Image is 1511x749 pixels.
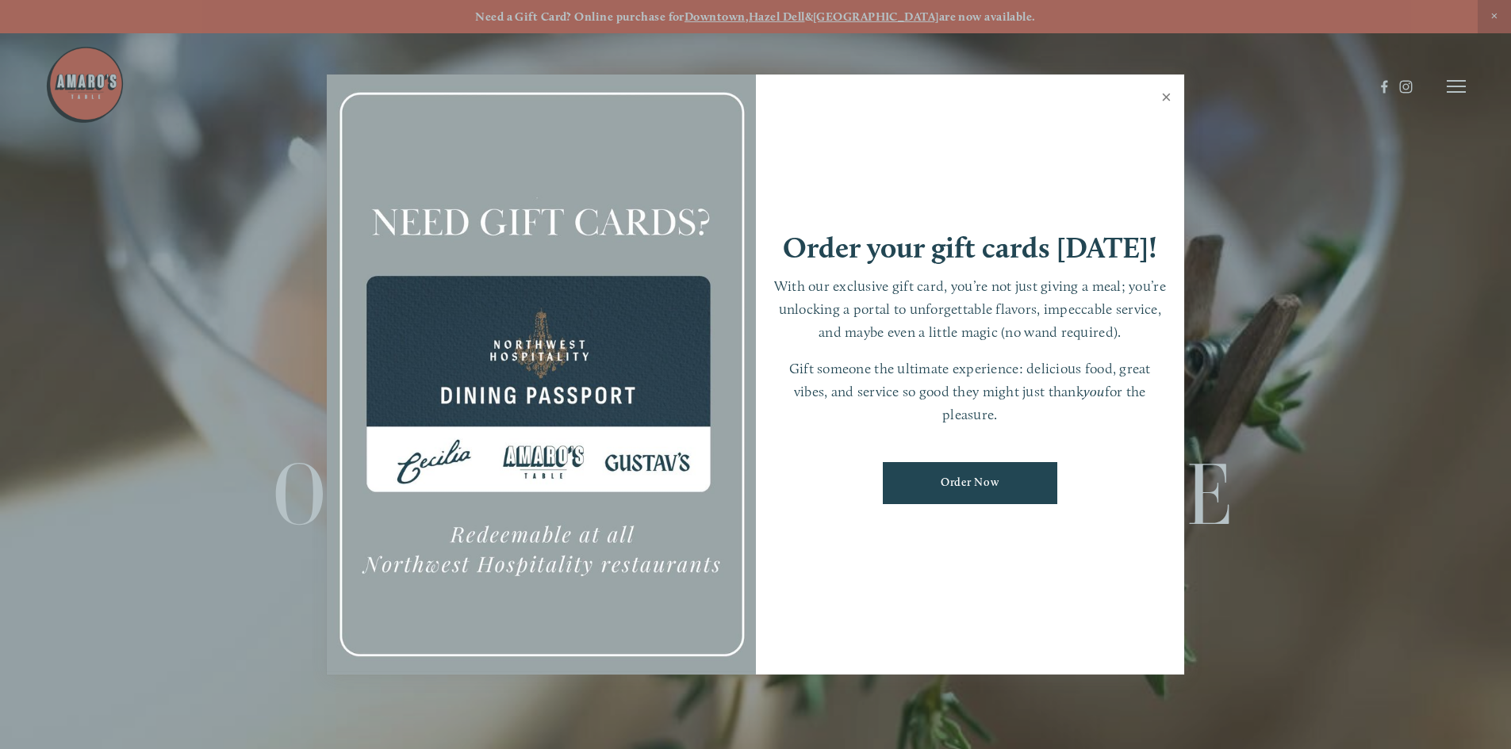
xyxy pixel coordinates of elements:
em: you [1083,383,1105,399]
p: With our exclusive gift card, you’re not just giving a meal; you’re unlocking a portal to unforge... [772,275,1169,343]
a: Order Now [883,462,1057,504]
a: Close [1151,77,1182,121]
p: Gift someone the ultimate experience: delicious food, great vibes, and service so good they might... [772,357,1169,426]
h1: Order your gift cards [DATE]! [783,233,1157,262]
